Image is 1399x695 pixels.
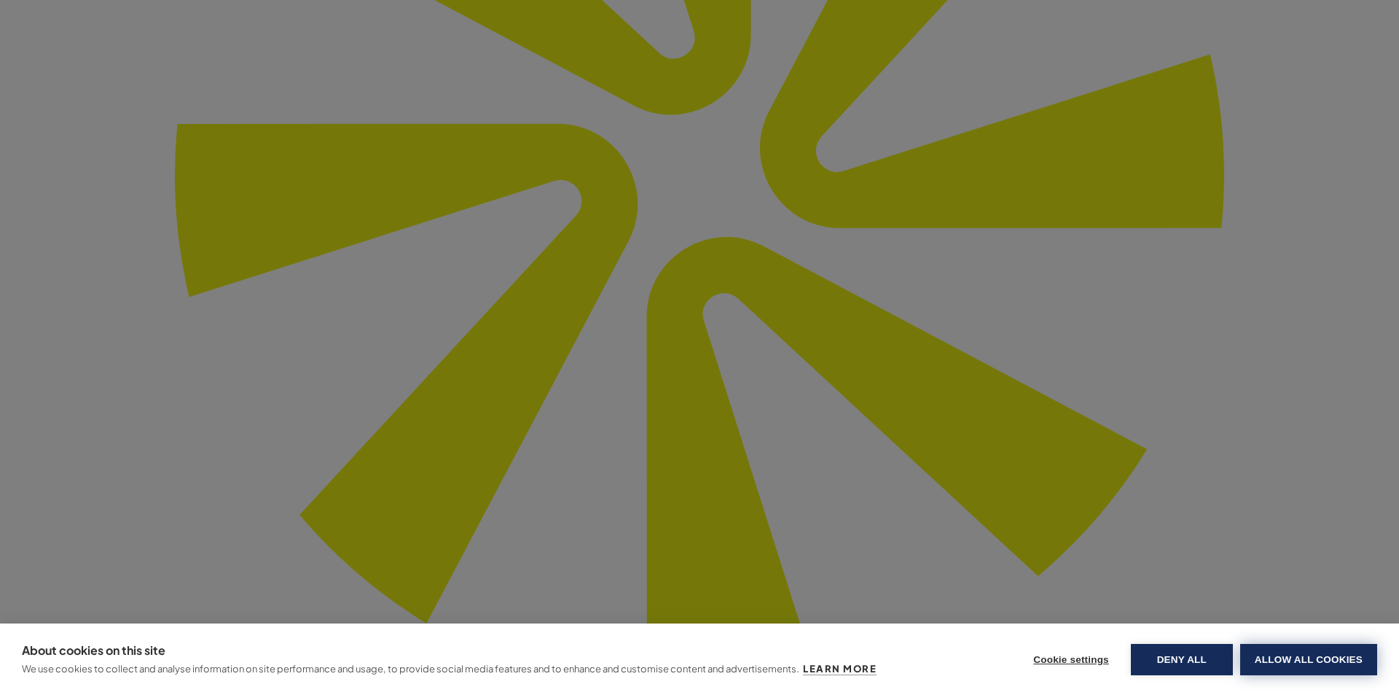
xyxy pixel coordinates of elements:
p: We use cookies to collect and analyse information on site performance and usage, to provide socia... [22,663,799,675]
a: Learn more [803,663,877,675]
strong: About cookies on this site [22,642,165,658]
button: Allow all cookies [1240,644,1377,675]
button: Deny all [1131,644,1233,675]
button: Cookie settings [1019,644,1124,675]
